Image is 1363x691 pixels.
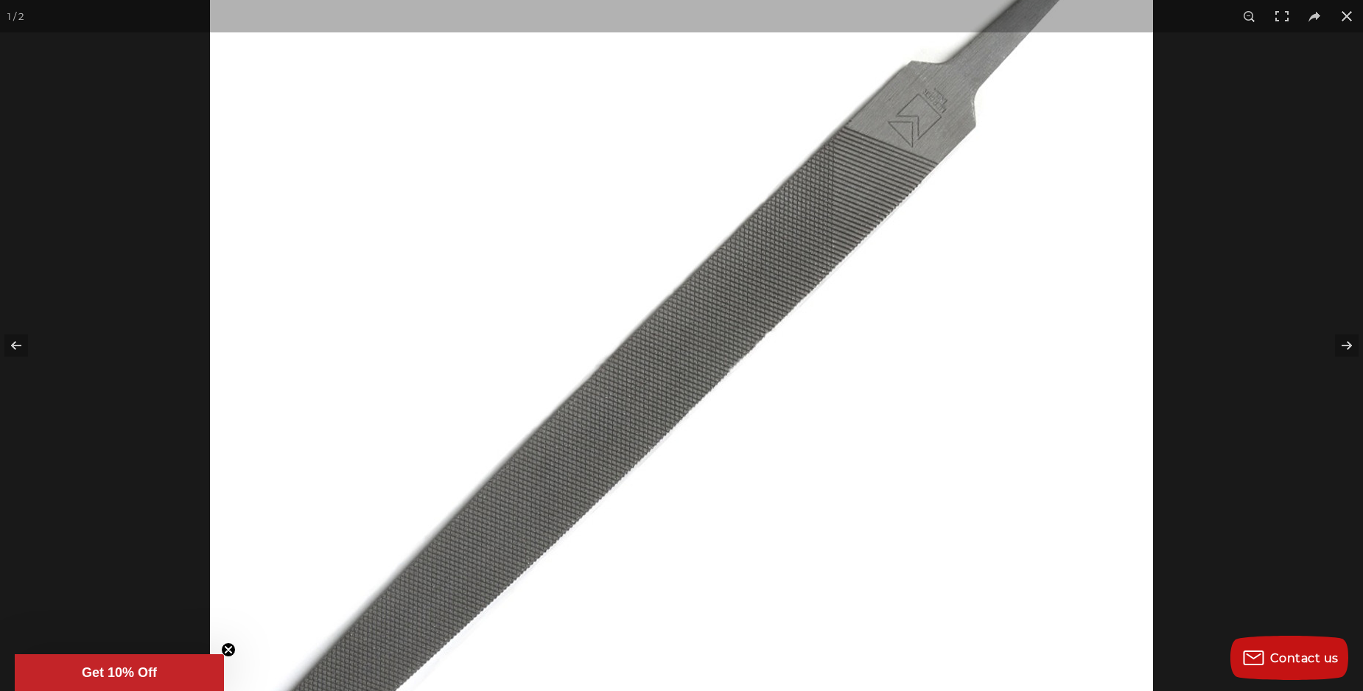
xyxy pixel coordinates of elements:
button: Contact us [1230,636,1348,680]
button: Next (arrow right) [1311,309,1363,382]
span: Get 10% Off [82,665,157,680]
button: Close teaser [221,642,236,657]
span: Contact us [1270,651,1339,665]
div: Get 10% OffClose teaser [15,654,224,691]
